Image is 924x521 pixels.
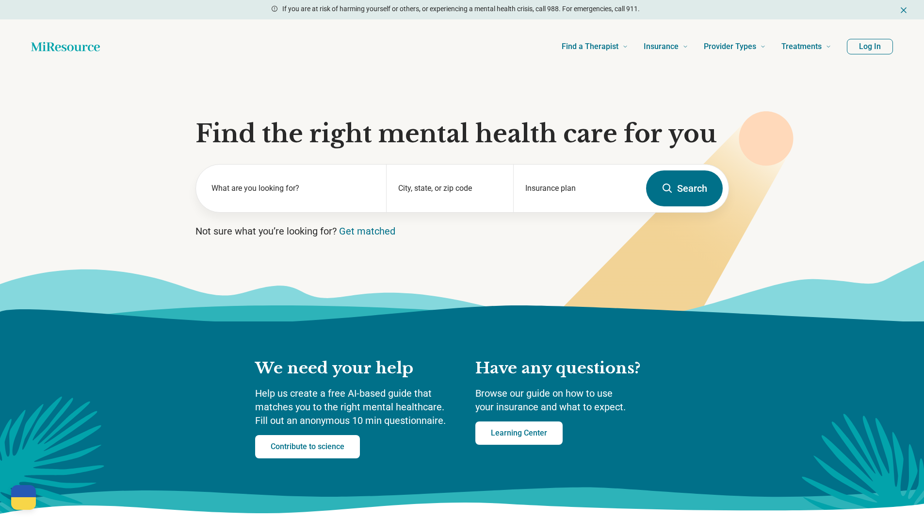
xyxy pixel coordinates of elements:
a: Home page [31,37,100,56]
p: Browse our guide on how to use your insurance and what to expect. [475,387,669,414]
h1: Find the right mental health care for you [195,119,729,149]
label: What are you looking for? [211,183,375,194]
a: Insurance [644,27,688,66]
a: Treatments [781,27,831,66]
span: Find a Therapist [562,40,618,53]
button: Search [646,170,723,206]
button: Log In [847,39,893,54]
p: Help us create a free AI-based guide that matches you to the right mental healthcare. Fill out an... [255,387,456,427]
p: If you are at risk of harming yourself or others, or experiencing a mental health crisis, call 98... [282,4,640,14]
h2: We need your help [255,358,456,379]
span: Treatments [781,40,822,53]
h2: Have any questions? [475,358,669,379]
a: Get matched [339,225,395,237]
span: Insurance [644,40,679,53]
span: Provider Types [704,40,756,53]
a: Contribute to science [255,435,360,458]
a: Find a Therapist [562,27,628,66]
button: Dismiss [899,4,908,16]
a: Provider Types [704,27,766,66]
p: Not sure what you’re looking for? [195,224,729,238]
a: Learning Center [475,421,563,445]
